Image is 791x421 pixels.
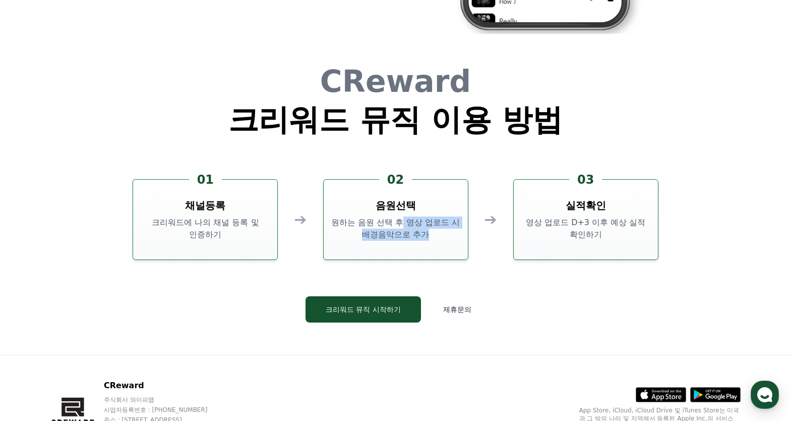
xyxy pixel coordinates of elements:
div: 02 [379,172,412,188]
a: 설정 [130,320,194,345]
h3: 실적확인 [566,198,606,213]
div: ➔ [294,210,307,229]
p: 크리워드에 나의 채널 등록 및 인증하기 [137,217,273,241]
p: CReward [104,380,227,392]
span: 홈 [32,335,38,343]
div: 03 [569,172,602,188]
div: ➔ [484,210,497,229]
span: 설정 [156,335,168,343]
h1: CReward [228,66,563,96]
h1: 크리워드 뮤직 이용 방법 [228,104,563,135]
p: 주식회사 와이피랩 [104,396,227,404]
h3: 채널등록 [185,198,225,213]
a: 대화 [67,320,130,345]
button: 제휴문의 [429,296,485,323]
p: 사업자등록번호 : [PHONE_NUMBER] [104,406,227,414]
a: 홈 [3,320,67,345]
span: 대화 [92,336,104,344]
p: 원하는 음원 선택 후 영상 업로드 시 배경음악으로 추가 [328,217,464,241]
div: 01 [189,172,222,188]
p: 영상 업로드 D+3 이후 예상 실적 확인하기 [518,217,654,241]
h3: 음원선택 [376,198,416,213]
button: 크리워드 뮤직 시작하기 [306,296,421,323]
